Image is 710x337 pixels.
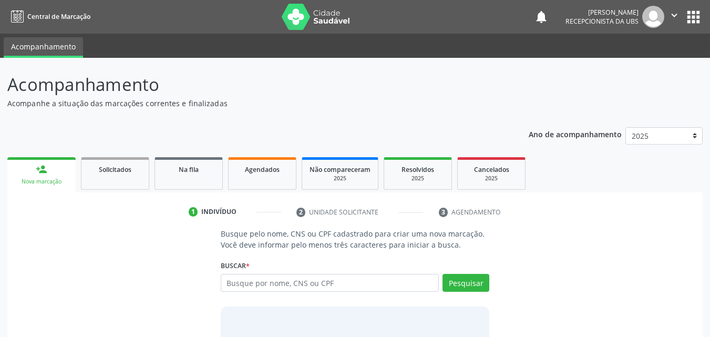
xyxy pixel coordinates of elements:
span: Solicitados [99,165,131,174]
div: Nova marcação [15,178,68,186]
div: Indivíduo [201,207,236,217]
div: 2025 [465,175,518,182]
div: person_add [36,164,47,175]
button: notifications [534,9,549,24]
button: apps [684,8,703,26]
div: [PERSON_NAME] [565,8,639,17]
div: 2025 [392,175,444,182]
a: Central de Marcação [7,8,90,25]
p: Acompanhamento [7,72,494,98]
label: Buscar [221,258,250,274]
span: Resolvidos [402,165,434,174]
button: Pesquisar [443,274,489,292]
div: 1 [189,207,198,217]
span: Central de Marcação [27,12,90,21]
p: Acompanhe a situação das marcações correntes e finalizadas [7,98,494,109]
span: Agendados [245,165,280,174]
input: Busque por nome, CNS ou CPF [221,274,439,292]
span: Não compareceram [310,165,371,174]
a: Acompanhamento [4,37,83,58]
p: Ano de acompanhamento [529,127,622,140]
i:  [668,9,680,21]
button:  [664,6,684,28]
div: 2025 [310,175,371,182]
span: Na fila [179,165,199,174]
span: Cancelados [474,165,509,174]
img: img [642,6,664,28]
span: Recepcionista da UBS [565,17,639,26]
p: Busque pelo nome, CNS ou CPF cadastrado para criar uma nova marcação. Você deve informar pelo men... [221,228,490,250]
